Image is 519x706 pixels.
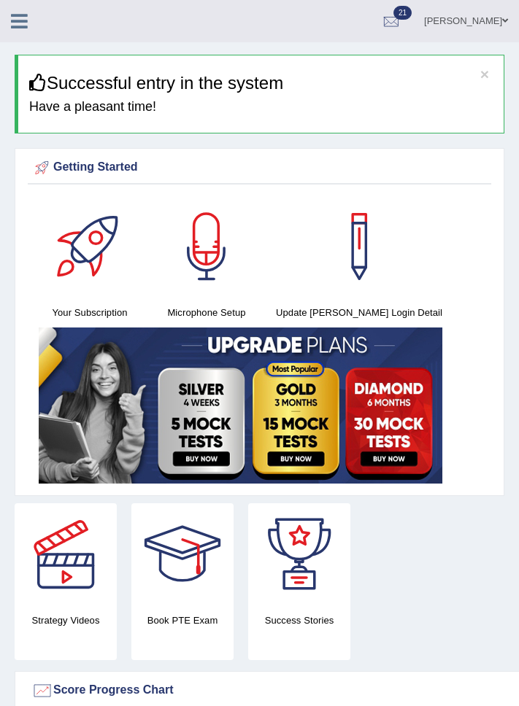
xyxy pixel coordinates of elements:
span: 21 [393,6,412,20]
h4: Have a pleasant time! [29,100,493,115]
h4: Success Stories [248,613,350,628]
h4: Strategy Videos [15,613,117,628]
div: Getting Started [31,157,488,179]
h4: Book PTE Exam [131,613,234,628]
h3: Successful entry in the system [29,74,493,93]
h4: Microphone Setup [155,305,258,320]
h4: Your Subscription [39,305,141,320]
button: × [480,66,489,82]
img: small5.jpg [39,327,442,484]
h4: Update [PERSON_NAME] Login Detail [272,305,446,320]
